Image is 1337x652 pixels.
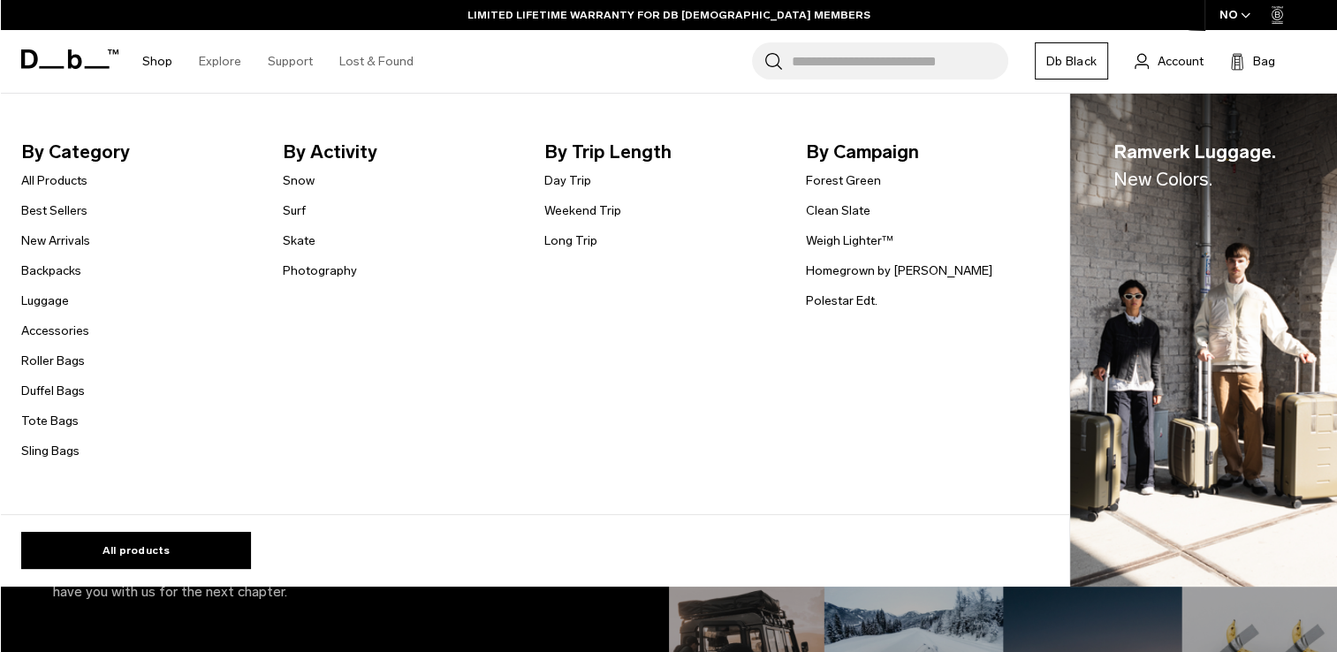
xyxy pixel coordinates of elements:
[21,352,85,370] a: Roller Bags
[1135,50,1204,72] a: Account
[806,171,881,190] a: Forest Green
[21,532,251,569] a: All products
[1113,168,1212,190] span: New Colors.
[1230,50,1275,72] button: Bag
[544,171,591,190] a: Day Trip
[21,262,81,280] a: Backpacks
[544,138,778,166] span: By Trip Length
[21,322,89,340] a: Accessories
[21,201,87,220] a: Best Sellers
[1158,52,1204,71] span: Account
[283,171,315,190] a: Snow
[806,262,992,280] a: Homegrown by [PERSON_NAME]
[544,231,597,250] a: Long Trip
[544,201,621,220] a: Weekend Trip
[1035,42,1108,80] a: Db Black
[806,138,1039,166] span: By Campaign
[142,30,172,93] a: Shop
[268,30,313,93] a: Support
[129,30,427,93] nav: Main Navigation
[199,30,241,93] a: Explore
[467,7,870,23] a: LIMITED LIFETIME WARRANTY FOR DB [DEMOGRAPHIC_DATA] MEMBERS
[21,231,90,250] a: New Arrivals
[806,201,870,220] a: Clean Slate
[21,442,80,460] a: Sling Bags
[1113,138,1275,193] span: Ramverk Luggage.
[21,138,254,166] span: By Category
[1070,94,1337,588] a: Ramverk Luggage.New Colors. Db
[806,231,893,250] a: Weigh Lighter™
[21,292,69,310] a: Luggage
[21,382,85,400] a: Duffel Bags
[806,292,877,310] a: Polestar Edt.
[283,201,306,220] a: Surf
[283,138,516,166] span: By Activity
[1070,94,1337,588] img: Db
[339,30,414,93] a: Lost & Found
[21,412,79,430] a: Tote Bags
[21,171,87,190] a: All Products
[283,231,315,250] a: Skate
[1253,52,1275,71] span: Bag
[283,262,357,280] a: Photography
